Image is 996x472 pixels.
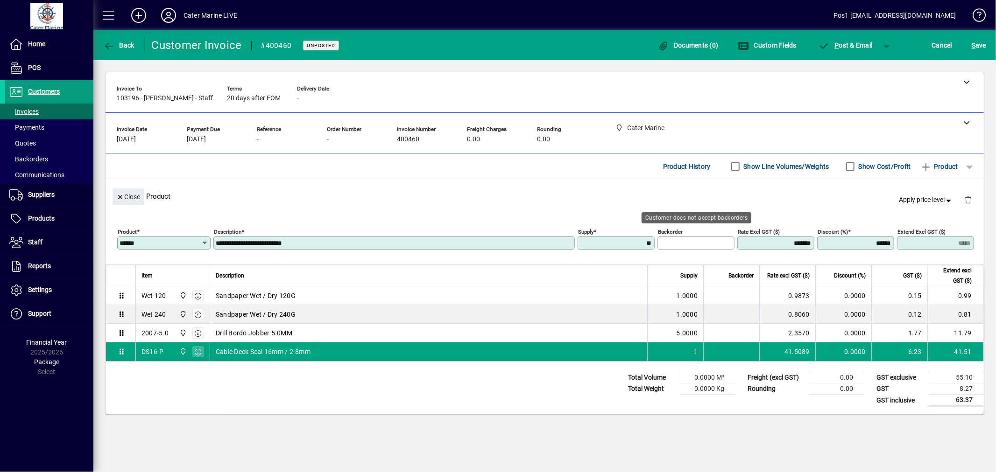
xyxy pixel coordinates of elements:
[735,37,799,54] button: Custom Fields
[834,271,866,281] span: Discount (%)
[677,310,698,319] span: 1.0000
[972,38,986,53] span: ave
[872,395,928,406] td: GST inclusive
[966,2,984,32] a: Knowledge Base
[928,395,984,406] td: 63.37
[257,136,259,143] span: -
[227,95,281,102] span: 20 days after EOM
[5,231,93,254] a: Staff
[957,195,979,204] app-page-header-button: Delete
[679,383,735,395] td: 0.0000 Kg
[9,124,44,131] span: Payments
[5,207,93,230] a: Products
[969,37,989,54] button: Save
[871,342,927,361] td: 6.23
[927,305,983,324] td: 0.81
[927,324,983,342] td: 11.79
[658,229,683,235] mat-label: Backorder
[815,305,871,324] td: 0.0000
[103,42,134,49] span: Back
[141,347,164,356] div: DS16-P
[297,95,299,102] span: -
[932,38,953,53] span: Cancel
[972,42,975,49] span: S
[177,328,188,338] span: Cater Marine
[692,347,698,356] span: -1
[818,229,848,235] mat-label: Discount (%)
[871,324,927,342] td: 1.77
[327,136,329,143] span: -
[28,40,45,48] span: Home
[835,42,839,49] span: P
[5,33,93,56] a: Home
[819,42,873,49] span: ost & Email
[738,229,780,235] mat-label: Rate excl GST ($)
[28,238,42,246] span: Staff
[216,271,244,281] span: Description
[857,162,911,171] label: Show Cost/Profit
[34,358,59,366] span: Package
[28,88,60,95] span: Customers
[110,192,147,201] app-page-header-button: Close
[27,339,67,346] span: Financial Year
[216,347,311,356] span: Cable Deck Seal 16mm / 2-8mm
[927,286,983,305] td: 0.99
[9,171,64,179] span: Communications
[141,271,153,281] span: Item
[141,310,166,319] div: Wet 240
[933,265,972,286] span: Extend excl GST ($)
[872,372,928,383] td: GST exclusive
[154,7,184,24] button: Profile
[808,372,864,383] td: 0.00
[28,64,41,71] span: POS
[742,162,829,171] label: Show Line Volumes/Weights
[397,136,419,143] span: 400460
[118,229,137,235] mat-label: Product
[5,183,93,207] a: Suppliers
[184,8,237,23] div: Cater Marine LIVE
[5,255,93,278] a: Reports
[28,262,51,270] span: Reports
[765,347,810,356] div: 41.5089
[765,310,810,319] div: 0.8060
[623,372,679,383] td: Total Volume
[467,136,480,143] span: 0.00
[5,278,93,302] a: Settings
[677,291,698,300] span: 1.0000
[920,159,958,174] span: Product
[928,372,984,383] td: 55.10
[899,195,954,205] span: Apply price level
[5,302,93,326] a: Support
[578,229,593,235] mat-label: Supply
[141,328,169,338] div: 2007-5.0
[808,383,864,395] td: 0.00
[927,342,983,361] td: 41.51
[814,37,877,54] button: Post & Email
[765,291,810,300] div: 0.9873
[116,189,141,205] span: Close
[152,38,242,53] div: Customer Invoice
[216,310,296,319] span: Sandpaper Wet / Dry 240G
[117,136,136,143] span: [DATE]
[916,158,963,175] button: Product
[261,38,292,53] div: #400460
[28,286,52,293] span: Settings
[930,37,955,54] button: Cancel
[743,383,808,395] td: Rounding
[896,192,957,208] button: Apply price level
[5,104,93,119] a: Invoices
[815,324,871,342] td: 0.0000
[537,136,550,143] span: 0.00
[214,229,241,235] mat-label: Description
[141,291,166,300] div: Wet 120
[767,271,810,281] span: Rate excl GST ($)
[765,328,810,338] div: 2.3570
[903,271,922,281] span: GST ($)
[28,215,55,222] span: Products
[738,42,797,49] span: Custom Fields
[957,188,979,211] button: Delete
[642,212,751,223] div: Customer does not accept backorders
[9,139,36,147] span: Quotes
[124,7,154,24] button: Add
[658,42,719,49] span: Documents (0)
